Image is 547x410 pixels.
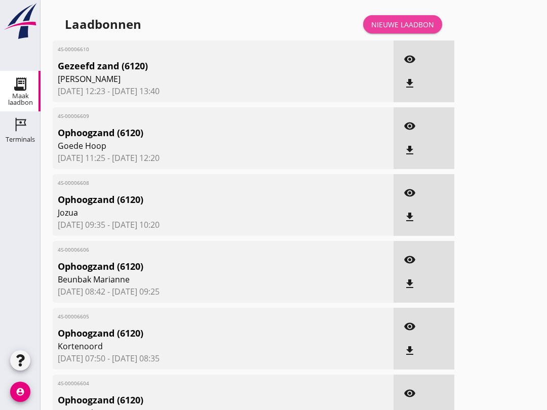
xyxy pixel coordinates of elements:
i: file_download [404,144,416,156]
i: visibility [404,53,416,65]
span: [DATE] 07:50 - [DATE] 08:35 [58,352,388,364]
i: visibility [404,320,416,333]
i: file_download [404,278,416,290]
span: 4S-00006610 [58,46,333,53]
span: 4S-00006609 [58,112,333,120]
span: Ophoogzand (6120) [58,326,333,340]
a: Nieuwe laadbon [363,15,442,33]
span: [DATE] 11:25 - [DATE] 12:20 [58,152,388,164]
div: Terminals [6,136,35,143]
div: Laadbonnen [65,16,141,32]
span: [DATE] 08:42 - [DATE] 09:25 [58,285,388,298]
img: logo-small.a267ee39.svg [2,3,38,40]
span: 4S-00006604 [58,380,333,387]
div: Nieuwe laadbon [371,19,434,30]
span: Ophoogzand (6120) [58,126,333,140]
i: account_circle [10,382,30,402]
i: visibility [404,187,416,199]
span: 4S-00006608 [58,179,333,187]
span: [PERSON_NAME] [58,73,333,85]
span: Ophoogzand (6120) [58,193,333,207]
i: file_download [404,211,416,223]
i: file_download [404,345,416,357]
i: visibility [404,387,416,399]
i: visibility [404,120,416,132]
span: Ophoogzand (6120) [58,393,333,407]
span: Goede Hoop [58,140,333,152]
span: Kortenoord [58,340,333,352]
span: Gezeefd zand (6120) [58,59,333,73]
span: [DATE] 12:23 - [DATE] 13:40 [58,85,388,97]
i: visibility [404,254,416,266]
i: file_download [404,77,416,90]
span: 4S-00006605 [58,313,333,320]
span: Beunbak Marianne [58,273,333,285]
span: [DATE] 09:35 - [DATE] 10:20 [58,219,388,231]
span: Ophoogzand (6120) [58,260,333,273]
span: Jozua [58,207,333,219]
span: 4S-00006606 [58,246,333,254]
